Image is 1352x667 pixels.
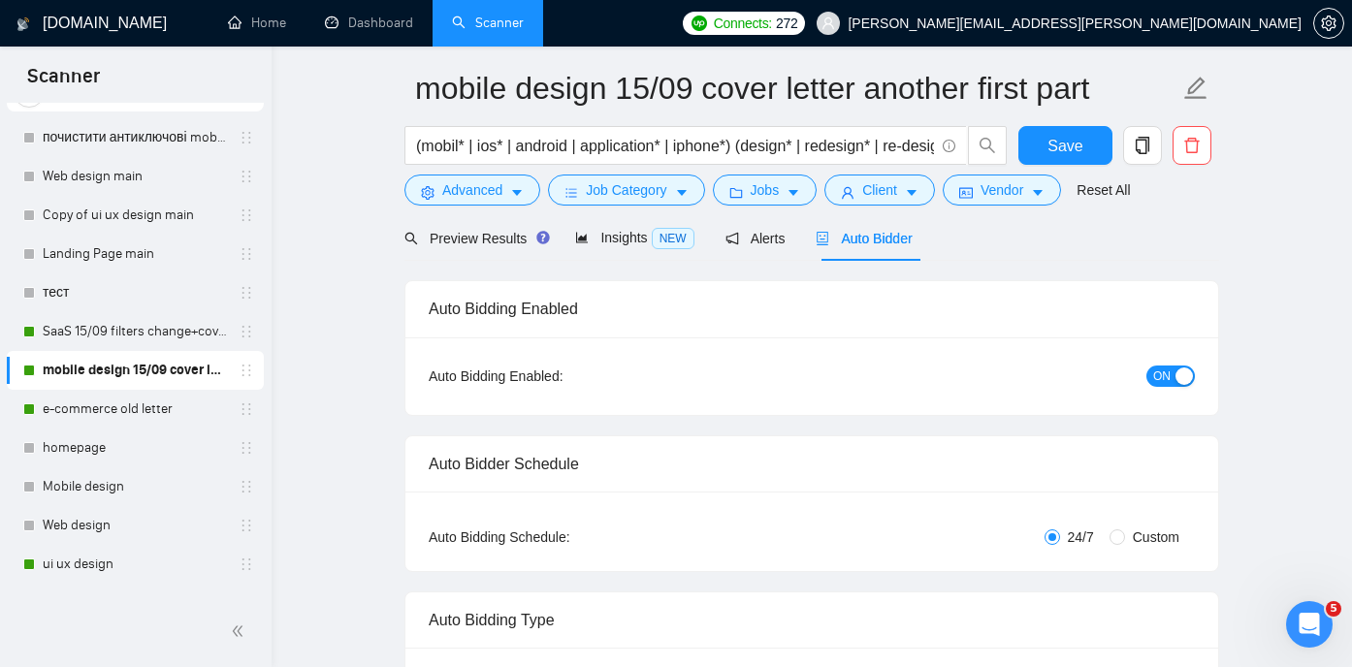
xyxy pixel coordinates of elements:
span: NEW [652,228,694,249]
button: idcardVendorcaret-down [943,175,1061,206]
span: Preview Results [404,231,544,246]
span: Advanced [442,179,502,201]
div: Auto Bidding Type [429,592,1195,648]
input: Scanner name... [415,64,1179,112]
span: notification [725,232,739,245]
div: Auto Bidding Enabled: [429,365,684,387]
span: search [404,232,418,245]
span: info-circle [943,140,955,152]
span: user [821,16,835,30]
span: holder [239,169,254,184]
button: Save [1018,126,1112,165]
span: area-chart [575,231,589,244]
button: barsJob Categorycaret-down [548,175,704,206]
span: holder [239,324,254,339]
span: caret-down [787,185,800,200]
span: caret-down [675,185,689,200]
span: Save [1047,134,1082,158]
input: Search Freelance Jobs... [416,134,934,158]
button: search [968,126,1007,165]
span: double-left [231,621,250,641]
a: Reset All [1077,179,1130,201]
div: Auto Bidding Enabled [429,281,1195,336]
button: userClientcaret-down [824,175,935,206]
a: homeHome [228,15,286,31]
span: delete [1174,137,1210,154]
span: Job Category [586,179,666,201]
a: Mobile design [43,467,227,506]
span: bars [564,185,578,200]
span: holder [239,246,254,262]
span: holder [239,595,254,611]
a: mobile design 15/09 cover letter another first part [43,351,227,390]
span: holder [239,440,254,456]
a: ui ux design [43,545,227,584]
a: Эталон [43,584,227,622]
span: copy [1124,137,1161,154]
a: dashboardDashboard [325,15,413,31]
span: holder [239,518,254,533]
span: robot [816,232,829,245]
span: holder [239,207,254,223]
button: delete [1173,126,1211,165]
a: Web design [43,506,227,545]
div: Auto Bidder Schedule [429,436,1195,492]
span: caret-down [1031,185,1045,200]
span: idcard [959,185,973,200]
span: setting [1314,16,1343,31]
a: setting [1313,16,1344,31]
span: holder [239,285,254,301]
span: Jobs [751,179,780,201]
span: holder [239,556,254,572]
span: ON [1153,365,1171,387]
a: почистити антиключові mobile design main [43,118,227,157]
img: logo [16,9,30,40]
a: SaaS 15/09 filters change+cover letter change [43,312,227,351]
img: upwork-logo.png [692,16,707,31]
span: user [841,185,854,200]
span: 5 [1326,601,1341,617]
span: Vendor [981,179,1023,201]
a: homepage [43,429,227,467]
span: holder [239,479,254,494]
span: edit [1183,76,1208,101]
span: 272 [776,13,797,34]
span: Connects: [714,13,772,34]
span: holder [239,130,254,145]
span: holder [239,363,254,378]
span: setting [421,185,435,200]
button: setting [1313,8,1344,39]
a: searchScanner [452,15,524,31]
span: Auto Bidder [816,231,912,246]
span: caret-down [510,185,524,200]
span: folder [729,185,743,200]
iframe: Intercom live chat [1286,601,1333,648]
a: тест [43,273,227,312]
button: copy [1123,126,1162,165]
span: caret-down [905,185,918,200]
span: Client [862,179,897,201]
a: Copy of ui ux design main [43,196,227,235]
span: Custom [1125,526,1187,548]
button: settingAdvancedcaret-down [404,175,540,206]
span: Scanner [12,62,115,103]
a: e-commerce old letter [43,390,227,429]
button: folderJobscaret-down [713,175,818,206]
span: search [969,137,1006,154]
span: Alerts [725,231,786,246]
a: Web design main [43,157,227,196]
div: Tooltip anchor [534,229,552,246]
span: Insights [575,230,693,245]
span: holder [239,401,254,417]
a: Landing Page main [43,235,227,273]
div: Auto Bidding Schedule: [429,526,684,548]
span: 24/7 [1060,526,1102,548]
